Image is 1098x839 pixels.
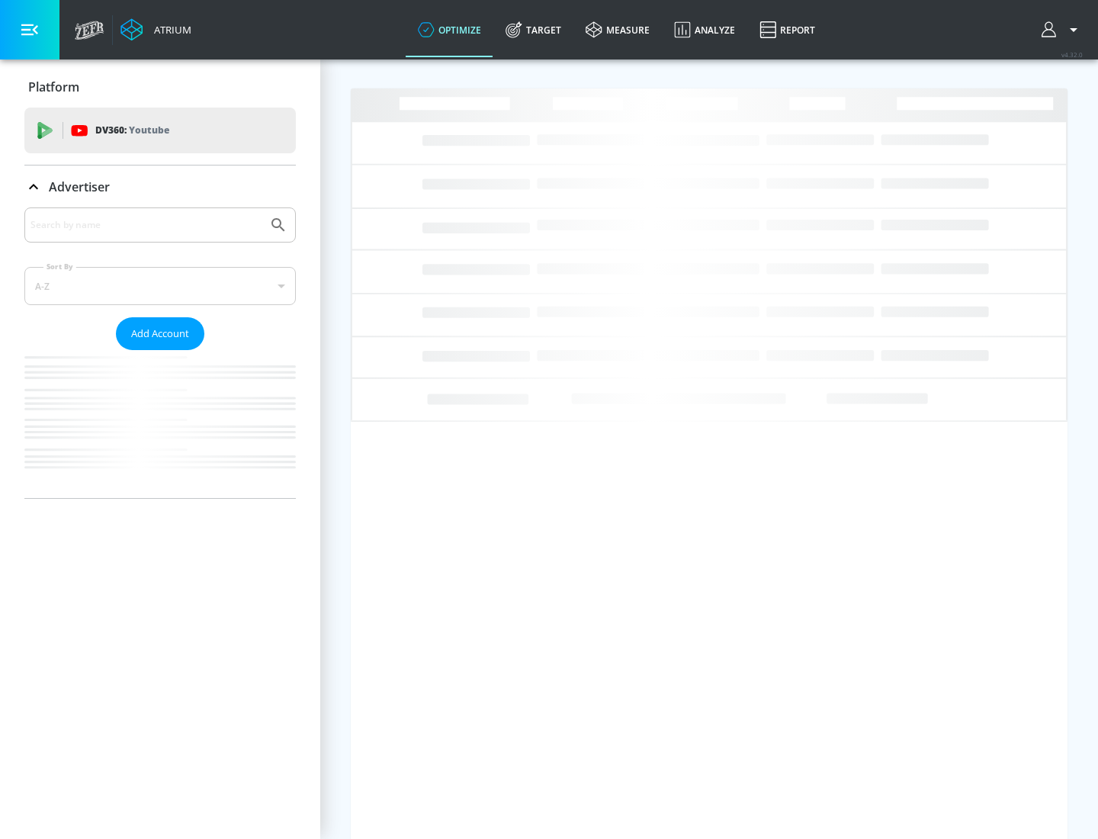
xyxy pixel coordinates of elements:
span: Add Account [131,325,189,342]
a: optimize [406,2,493,57]
div: Advertiser [24,166,296,208]
div: Advertiser [24,207,296,498]
p: Platform [28,79,79,95]
span: v 4.32.0 [1061,50,1083,59]
button: Add Account [116,317,204,350]
a: measure [573,2,662,57]
a: Analyze [662,2,747,57]
a: Report [747,2,827,57]
input: Search by name [30,215,262,235]
div: Platform [24,66,296,108]
div: Atrium [148,23,191,37]
a: Atrium [120,18,191,41]
nav: list of Advertiser [24,350,296,498]
div: DV360: Youtube [24,108,296,153]
p: DV360: [95,122,169,139]
div: A-Z [24,267,296,305]
a: Target [493,2,573,57]
p: Youtube [129,122,169,138]
label: Sort By [43,262,76,272]
p: Advertiser [49,178,110,195]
